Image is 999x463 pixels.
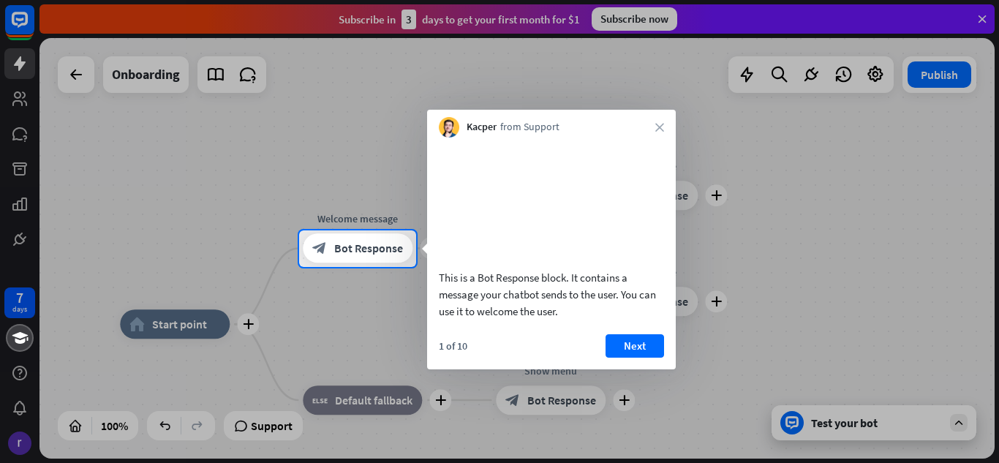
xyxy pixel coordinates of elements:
[606,334,664,358] button: Next
[334,241,403,256] span: Bot Response
[12,6,56,50] button: Open LiveChat chat widget
[439,269,664,320] div: This is a Bot Response block. It contains a message your chatbot sends to the user. You can use i...
[312,241,327,256] i: block_bot_response
[467,120,497,135] span: Kacper
[439,339,467,353] div: 1 of 10
[500,120,559,135] span: from Support
[655,123,664,132] i: close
